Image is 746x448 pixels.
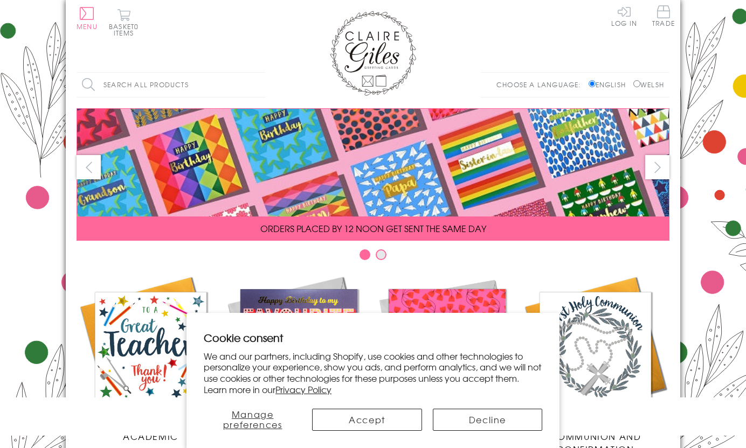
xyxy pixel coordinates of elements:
button: Carousel Page 1 (Current Slide) [360,249,370,260]
img: Claire Giles Greetings Cards [330,11,416,96]
a: New Releases [225,274,373,443]
a: Academic [77,274,225,443]
button: Menu [77,7,98,30]
button: Basket0 items [109,9,139,36]
button: Decline [433,409,542,431]
label: Welsh [633,80,664,89]
input: Search all products [77,73,265,97]
input: Search [254,73,265,97]
p: Choose a language: [496,80,586,89]
span: Trade [652,5,675,26]
span: 0 items [114,22,139,38]
span: ORDERS PLACED BY 12 NOON GET SENT THE SAME DAY [260,222,486,235]
p: We and our partners, including Shopify, use cookies and other technologies to personalize your ex... [204,351,542,395]
span: Manage preferences [223,408,282,431]
a: Trade [652,5,675,29]
a: Birthdays [373,274,521,443]
button: Carousel Page 2 [376,249,386,260]
input: English [589,80,596,87]
button: prev [77,155,101,179]
a: Log In [611,5,637,26]
button: next [645,155,669,179]
input: Welsh [633,80,640,87]
span: Menu [77,22,98,31]
span: Academic [123,430,178,443]
a: Privacy Policy [275,383,331,396]
div: Carousel Pagination [77,249,669,265]
label: English [589,80,631,89]
h2: Cookie consent [204,330,542,345]
button: Accept [312,409,422,431]
button: Manage preferences [204,409,301,431]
